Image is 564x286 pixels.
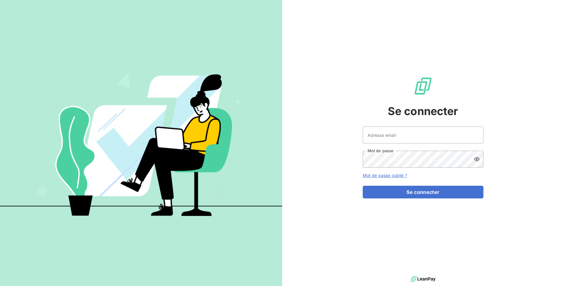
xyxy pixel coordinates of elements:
[363,127,483,143] input: placeholder
[411,275,435,284] img: logo
[363,186,483,198] button: Se connecter
[413,76,433,96] img: Logo LeanPay
[388,103,458,119] span: Se connecter
[363,173,407,178] a: Mot de passe oublié ?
